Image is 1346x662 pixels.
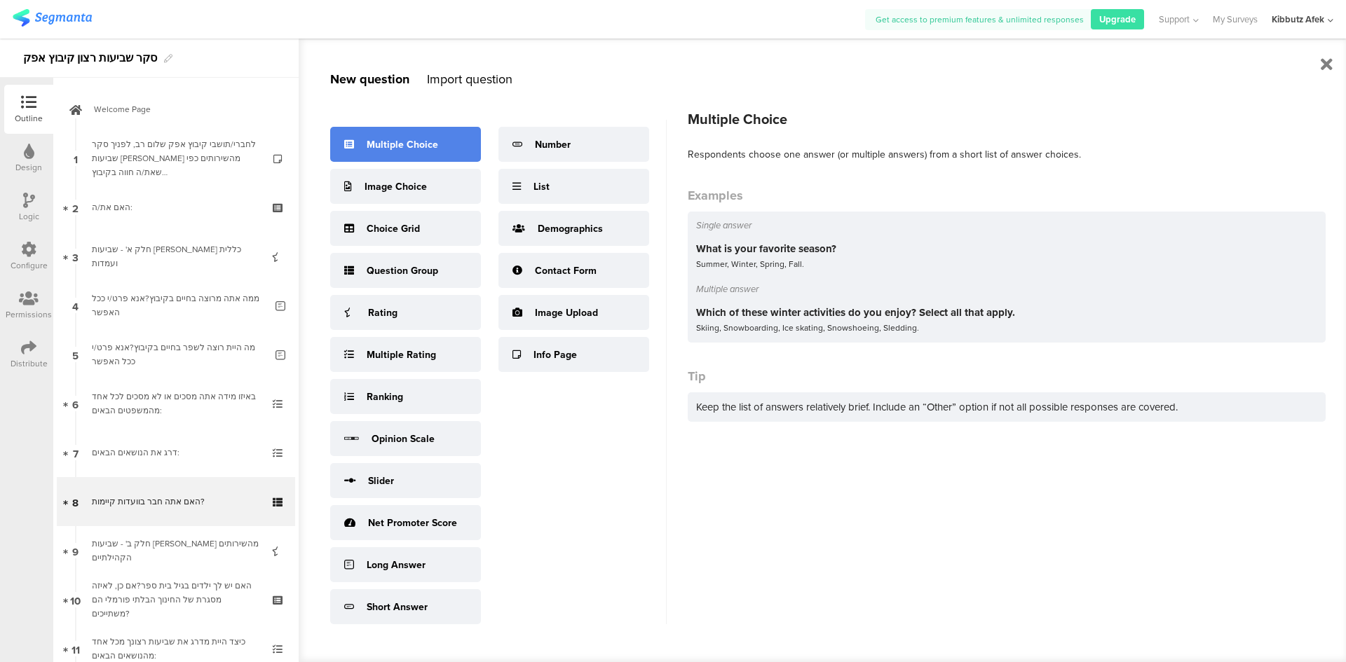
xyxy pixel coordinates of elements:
[535,137,571,152] div: Number
[57,477,295,526] a: 8 האם אתה חבר בוועדות קיימות?
[6,308,52,321] div: Permissions
[72,396,79,411] span: 6
[92,137,259,179] div: לחברי/תושבי קיבוץ אפק שלום רב, לפניך סקר שביעות רצון מהשירותים כפי שאת/ה חווה בקיבוץ אפק.הסקר נער...
[688,109,1326,130] div: Multiple Choice
[427,70,512,88] div: Import question
[57,281,295,330] a: 4 ממה אתה מרוצה בחיים בקיבוץ?אנא פרט/י ככל האפשר
[92,340,265,368] div: מה היית רוצה לשפר בחיים בקיבוץ?אנא פרט/י ככל האפשר
[11,357,48,370] div: Distribute
[876,13,1084,26] span: Get access to premium features & unlimited responses
[535,305,598,320] div: Image Upload
[15,161,42,174] div: Design
[535,263,597,278] div: Contact Form
[72,543,79,558] span: 9
[57,379,295,428] a: 6 באיזו מידה אתה מסכים או לא מסכים לכל אחד מהמשפטים הבאים:
[367,263,438,278] div: Question Group
[72,298,79,313] span: 4
[94,102,273,116] span: Welcome Page
[57,526,295,575] a: 9 חלק ב' - שביעות [PERSON_NAME] מהשירותים הקהילתיים
[92,579,259,621] div: האם יש לך ילדים בגיל בית ספר?אם כן, לאיזה מסגרת של החינוך הבלתי פורמלי הם משתייכים?
[92,446,259,460] div: דרג את הנושאים הבאים:
[13,9,92,27] img: segmanta logo
[1159,13,1190,26] span: Support
[538,221,603,236] div: Demographics
[92,495,259,509] div: האם אתה חבר בוועדות קיימות?
[1099,13,1136,26] span: Upgrade
[365,179,427,194] div: Image Choice
[372,432,435,446] div: Opinion Scale
[688,186,1326,205] div: Examples
[23,47,157,69] div: סקר שביעות רצון קיבוץ אפק
[57,85,295,134] a: Welcome Page
[92,389,259,418] div: באיזו מידה אתה מסכים או לא מסכים לכל אחד מהמשפטים הבאים:
[92,242,259,270] div: חלק א' - שביעות רצון כללית ועמדות
[57,232,295,281] a: 3 חלק א' - שביעות [PERSON_NAME] כללית ועמדות
[15,112,43,125] div: Outline
[696,256,1317,272] div: Summer, Winter, Spring, Fall.
[688,367,1326,385] div: Tip
[688,392,1326,422] div: Keep the list of answers relatively brief. Include an “Other” option if not all possible response...
[92,200,259,214] div: האם את/ה:
[368,305,397,320] div: Rating
[696,241,1317,256] div: What is your favorite season?
[72,347,79,362] span: 5
[57,428,295,477] a: 7 דרג את הנושאים הבאים:
[688,147,1326,162] div: Respondents choose one answer (or multiple answers) from a short list of answer choices.
[367,558,426,572] div: Long Answer
[57,330,295,379] a: 5 מה היית רוצה לשפר בחיים בקיבוץ?אנא פרט/י ככל האפשר
[696,282,1317,296] div: Multiple answer
[73,445,79,460] span: 7
[72,249,79,264] span: 3
[696,320,1317,336] div: Skiing, Snowboarding, Ice skating, Snowshoeing, Sledding.
[367,221,420,236] div: Choice Grid
[19,210,39,223] div: Logic
[92,537,259,565] div: חלק ב' - שביעות רצון מהשירותים הקהילתיים
[1272,13,1324,26] div: Kibbutz Afek
[368,474,394,488] div: Slider
[57,575,295,624] a: 10 האם יש לך ילדים בגיל בית ספר?אם כן, לאיזה מסגרת של החינוך הבלתי פורמלי הם משתייכים?
[92,291,265,319] div: ממה אתה מרוצה בחיים בקיבוץ?אנא פרט/י ככל האפשר
[367,137,438,152] div: Multiple Choice
[368,516,457,530] div: Net Promoter Score
[74,151,78,166] span: 1
[72,641,80,656] span: 11
[72,200,79,215] span: 2
[57,134,295,183] a: 1 לחברי/תושבי קיבוץ אפק שלום רב, לפניך סקר שביעות [PERSON_NAME] מהשירותים כפי שאת/ה חווה בקיבוץ [...
[533,179,550,194] div: List
[533,347,577,362] div: Info Page
[367,389,403,404] div: Ranking
[330,70,409,88] div: New question
[367,600,428,614] div: Short Answer
[11,259,48,272] div: Configure
[70,592,81,607] span: 10
[696,305,1317,320] div: Which of these winter activities do you enjoy? Select all that apply.
[72,494,79,509] span: 8
[696,219,1317,232] div: Single answer
[57,183,295,232] a: 2 האם את/ה:
[367,347,436,362] div: Multiple Rating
